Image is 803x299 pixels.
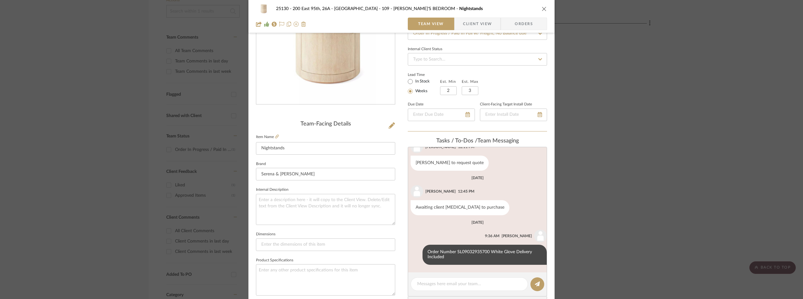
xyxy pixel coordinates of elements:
label: Est. Min [440,79,456,84]
div: [PERSON_NAME] to request quote [411,156,489,171]
input: Enter the dimensions of this item [256,238,395,251]
div: 9:36 AM [485,233,499,239]
div: Internal Client Status [408,48,442,51]
div: [PERSON_NAME] [502,233,532,239]
div: Team-Facing Details [256,121,395,128]
div: [DATE] [471,176,484,180]
input: Enter Item Name [256,142,395,155]
span: Tasks / To-Dos / [436,138,477,144]
label: Weeks [414,88,428,94]
label: Lead Time [408,72,440,77]
img: user_avatar.png [411,185,423,198]
label: Dimensions [256,233,275,236]
label: Item Name [256,134,279,140]
mat-radio-group: Select item type [408,77,440,95]
input: Enter Brand [256,168,395,180]
label: Internal Description [256,188,289,191]
input: Type to Search… [408,27,547,40]
div: 12:45 PM [458,189,474,194]
span: Orders [508,18,540,30]
span: 25130 - 200 East 95th, 26A - [GEOGRAPHIC_DATA] [276,7,382,11]
input: Enter Due Date [408,109,475,121]
label: Client-Facing Target Install Date [480,103,532,106]
label: Product Specifications [256,259,293,262]
span: 109 - [PERSON_NAME]'S BEDROOM [382,7,459,11]
span: Client View [463,18,492,30]
img: f2992df9-51f9-436a-8ca0-761980ca407c_48x40.jpg [256,3,271,15]
div: Awaiting client [MEDICAL_DATA] to purchase [411,200,509,215]
input: Enter Install Date [480,109,547,121]
div: [PERSON_NAME] [425,189,456,194]
div: Order Number SL09032935700 White Glove Delivery Included [423,245,547,265]
img: user_avatar.png [534,230,547,242]
div: [DATE] [471,220,484,225]
button: close [541,6,547,12]
label: Due Date [408,103,423,106]
input: Type to Search… [408,53,547,66]
img: Remove from project [301,22,306,27]
label: Est. Max [462,79,478,84]
span: Nightstands [459,7,483,11]
label: In Stock [414,79,430,84]
span: Team View [418,18,444,30]
label: Brand [256,163,266,166]
div: team Messaging [408,138,547,145]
